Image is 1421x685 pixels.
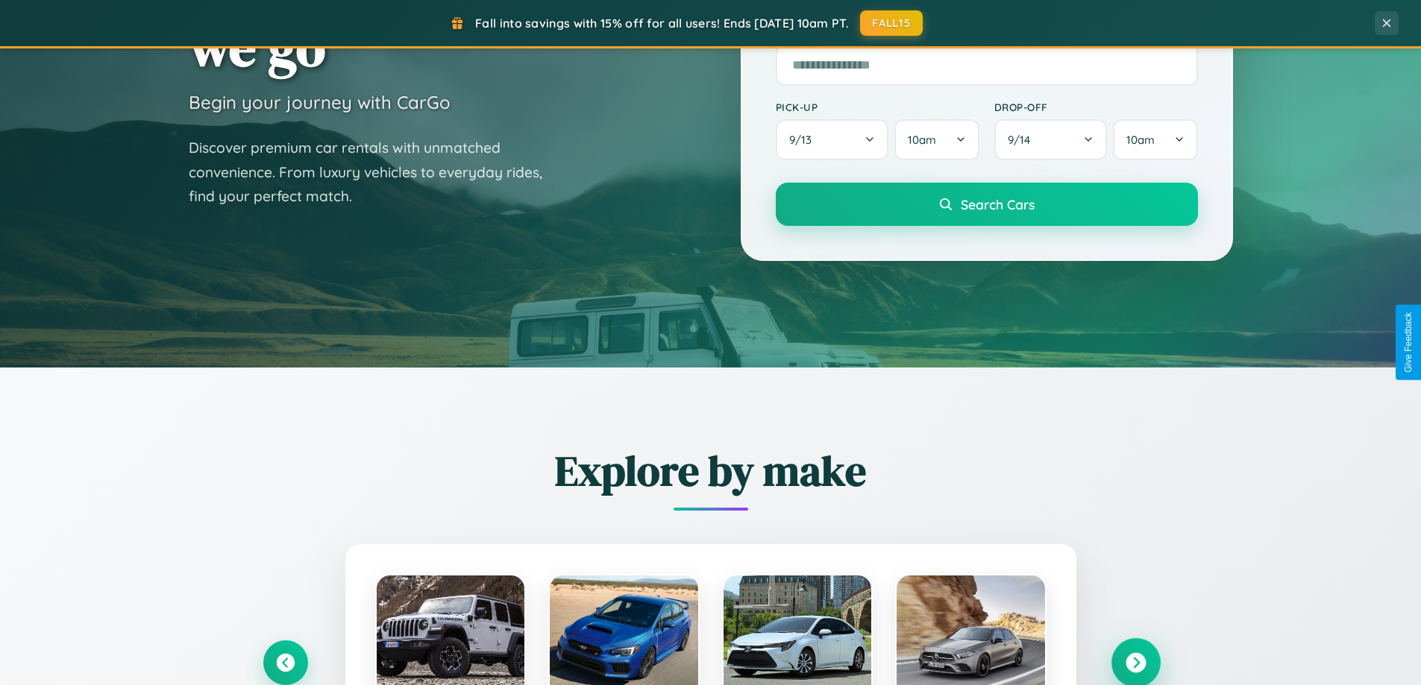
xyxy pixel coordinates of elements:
[475,16,849,31] span: Fall into savings with 15% off for all users! Ends [DATE] 10am PT.
[789,133,819,147] span: 9 / 13
[1113,119,1197,160] button: 10am
[189,136,562,209] p: Discover premium car rentals with unmatched convenience. From luxury vehicles to everyday rides, ...
[776,183,1198,226] button: Search Cars
[894,119,979,160] button: 10am
[1126,133,1155,147] span: 10am
[994,119,1108,160] button: 9/14
[1008,133,1038,147] span: 9 / 14
[776,119,889,160] button: 9/13
[189,91,451,113] h3: Begin your journey with CarGo
[908,133,936,147] span: 10am
[1403,312,1414,373] div: Give Feedback
[776,101,979,113] label: Pick-up
[961,196,1035,212] span: Search Cars
[994,101,1198,113] label: Drop-off
[263,442,1158,499] h2: Explore by make
[860,10,923,36] button: FALL15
